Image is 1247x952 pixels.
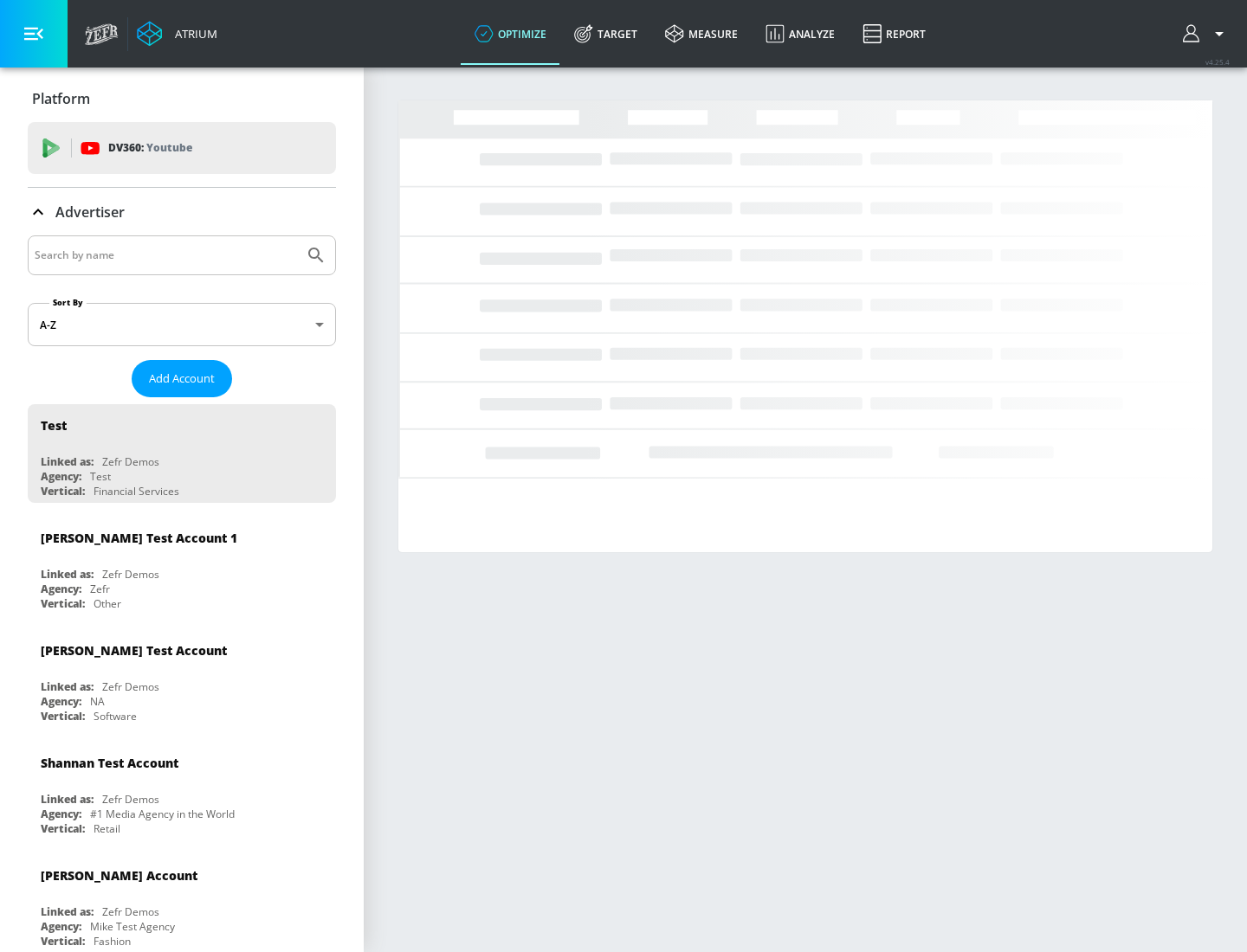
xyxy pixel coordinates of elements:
div: Zefr Demos [102,454,159,469]
div: Advertiser [28,188,336,236]
div: Mike Test Agency [90,919,175,934]
div: Platform [28,74,336,123]
div: Fashion [94,934,131,949]
div: Agency: [41,694,81,709]
div: DV360: Youtube [28,122,336,174]
div: [PERSON_NAME] Test AccountLinked as:Zefr DemosAgency:NAVertical:Software [28,629,336,728]
div: [PERSON_NAME] Test Account [41,642,227,659]
div: Linked as: [41,567,94,582]
div: Vertical: [41,821,85,836]
div: Atrium [168,26,217,42]
div: Software [94,709,137,724]
div: Zefr Demos [102,792,159,807]
a: Report [849,3,940,65]
span: Add Account [149,369,215,389]
div: A-Z [28,303,336,346]
div: Agency: [41,807,81,821]
p: Youtube [146,138,192,157]
a: Atrium [137,21,217,47]
div: Agency: [41,582,81,596]
p: DV360: [108,138,192,158]
div: Shannan Test Account [41,755,178,771]
div: Agency: [41,919,81,934]
p: Advertiser [55,203,125,222]
div: TestLinked as:Zefr DemosAgency:TestVertical:Financial Services [28,404,336,503]
div: [PERSON_NAME] Account [41,867,197,884]
input: Search by name [35,244,297,267]
div: Retail [94,821,120,836]
div: Linked as: [41,454,94,469]
a: measure [651,3,752,65]
div: [PERSON_NAME] Test Account 1 [41,530,237,546]
div: [PERSON_NAME] Test Account 1Linked as:Zefr DemosAgency:ZefrVertical:Other [28,517,336,615]
span: v 4.25.4 [1205,57,1230,67]
a: Analyze [752,3,849,65]
p: Platform [32,89,90,108]
div: Zefr Demos [102,567,159,582]
div: Vertical: [41,484,85,499]
div: NA [90,694,105,709]
div: Financial Services [94,484,179,499]
div: Linked as: [41,679,94,694]
div: Zefr Demos [102,679,159,694]
div: #1 Media Agency in the World [90,807,235,821]
div: Vertical: [41,709,85,724]
div: Test [41,417,67,434]
div: Test [90,469,111,484]
div: Other [94,596,121,611]
div: Shannan Test AccountLinked as:Zefr DemosAgency:#1 Media Agency in the WorldVertical:Retail [28,742,336,840]
a: Target [560,3,651,65]
div: Vertical: [41,934,85,949]
div: Linked as: [41,792,94,807]
div: Vertical: [41,596,85,611]
div: Agency: [41,469,81,484]
div: Zefr [90,582,110,596]
a: optimize [461,3,560,65]
div: Linked as: [41,904,94,919]
button: Add Account [132,360,232,397]
label: Sort By [49,297,87,308]
div: Zefr Demos [102,904,159,919]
